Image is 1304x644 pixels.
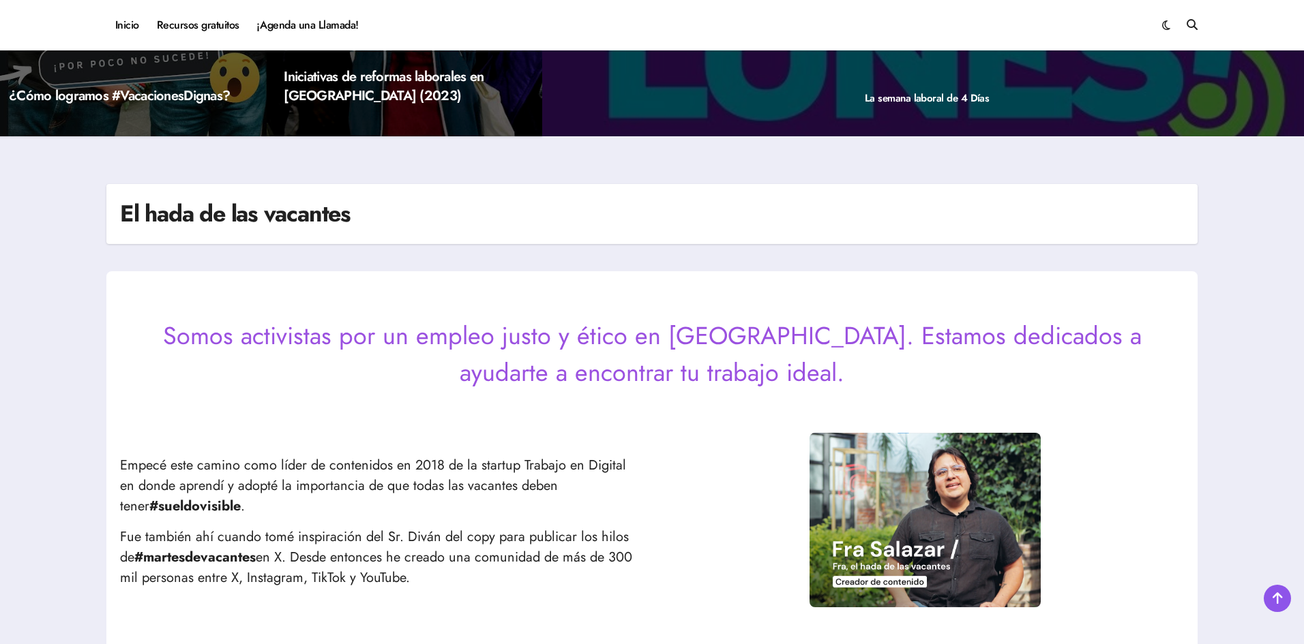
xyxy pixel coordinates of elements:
[810,433,1041,608] img: Fra siendo entrevistado en Change.org
[284,67,484,106] a: Iniciativas de reformas laborales en [GEOGRAPHIC_DATA] (2023)
[9,86,230,106] a: ¿Cómo logramos #VacacionesDignas?
[865,91,989,106] a: La semana laboral de 4 Días
[148,7,248,44] a: Recursos gratuitos
[120,198,351,230] h1: El hada de las vacantes
[248,7,368,44] a: ¡Agenda una Llamada!
[149,496,241,516] strong: #sueldovisible
[120,455,638,517] p: Empecé este camino como líder de contenidos en 2018 de la startup Trabajo en Digital en donde apr...
[134,547,256,567] strong: #martesdevacantes
[120,317,1184,390] p: Somos activistas por un empleo justo y ético en [GEOGRAPHIC_DATA]. Estamos dedicados a ayudarte a...
[106,7,148,44] a: Inicio
[120,527,638,588] p: Fue también ahí cuando tomé inspiración del Sr. Diván del copy para publicar los hilos de en X. D...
